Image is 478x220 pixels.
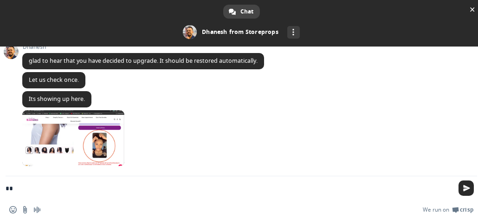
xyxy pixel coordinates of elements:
[6,176,455,200] textarea: Compose your message...
[423,206,449,213] span: We run on
[29,57,258,65] span: glad to hear that you have decided to upgrade. It should be restored automatically.
[223,5,260,19] a: Chat
[29,76,79,84] span: Let us check once.
[33,206,41,213] span: Audio message
[29,95,85,103] span: Its showing up here.
[467,5,477,14] span: Close chat
[21,206,29,213] span: Send a file
[240,5,253,19] span: Chat
[460,206,473,213] span: Crisp
[9,206,17,213] span: Insert an emoji
[459,180,474,196] span: Send
[423,206,473,213] a: We run onCrisp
